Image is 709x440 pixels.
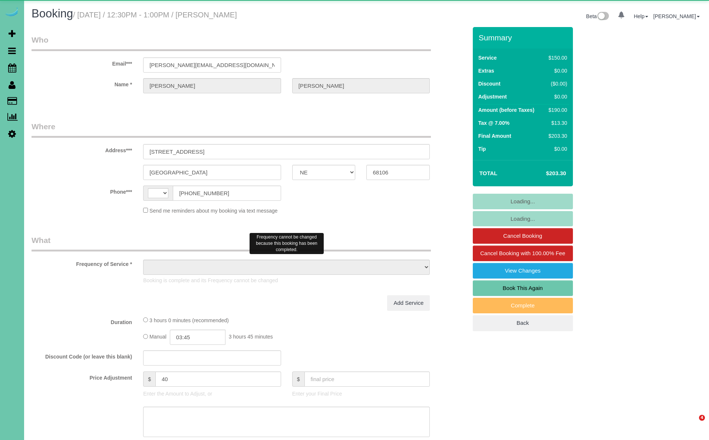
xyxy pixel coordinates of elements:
span: Booking [32,7,73,20]
label: Frequency of Service * [26,258,138,268]
div: $0.00 [545,93,567,100]
label: Discount Code (or leave this blank) [26,350,138,360]
label: Name * [26,78,138,88]
label: Price Adjustment [26,371,138,381]
legend: What [32,235,431,251]
label: Tax @ 7.00% [478,119,510,127]
div: Frequency cannot be changed because this booking has been completed. [250,233,324,254]
a: Add Service [387,295,430,311]
legend: Where [32,121,431,138]
label: Discount [478,80,501,87]
p: Booking is complete and its Frequency cannot be changed [143,277,430,284]
h3: Summary [479,33,569,42]
label: Duration [26,316,138,326]
label: Adjustment [478,93,507,100]
div: ($0.00) [545,80,567,87]
span: 3 hours 45 minutes [229,334,273,340]
img: Automaid Logo [4,7,19,18]
span: Cancel Booking with 100.00% Fee [480,250,565,256]
span: Manual [149,334,166,340]
p: Enter your Final Price [292,390,430,397]
input: final price [304,371,430,387]
span: $ [292,371,304,387]
label: Final Amount [478,132,511,140]
div: $190.00 [545,106,567,114]
p: Enter the Amount to Adjust, or [143,390,281,397]
a: [PERSON_NAME] [653,13,700,19]
a: View Changes [473,263,573,279]
a: Help [634,13,648,19]
label: Extras [478,67,494,74]
small: / [DATE] / 12:30PM - 1:00PM / [PERSON_NAME] [73,11,237,19]
div: $0.00 [545,145,567,153]
label: Service [478,54,497,61]
a: Back [473,315,573,331]
strong: Total [479,170,498,176]
h4: $203.30 [524,170,566,177]
span: $ [143,371,155,387]
a: Cancel Booking with 100.00% Fee [473,246,573,261]
span: 4 [699,415,705,421]
span: 3 hours 0 minutes (recommended) [149,317,229,323]
div: $203.30 [545,132,567,140]
a: Beta [586,13,609,19]
img: New interface [597,12,609,21]
legend: Who [32,34,431,51]
div: $13.30 [545,119,567,127]
a: Book This Again [473,280,573,296]
div: $150.00 [545,54,567,61]
span: Send me reminders about my booking via text message [149,208,278,214]
label: Amount (before Taxes) [478,106,534,114]
label: Tip [478,145,486,153]
a: Cancel Booking [473,228,573,244]
div: $0.00 [545,67,567,74]
iframe: Intercom live chat [684,415,702,433]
